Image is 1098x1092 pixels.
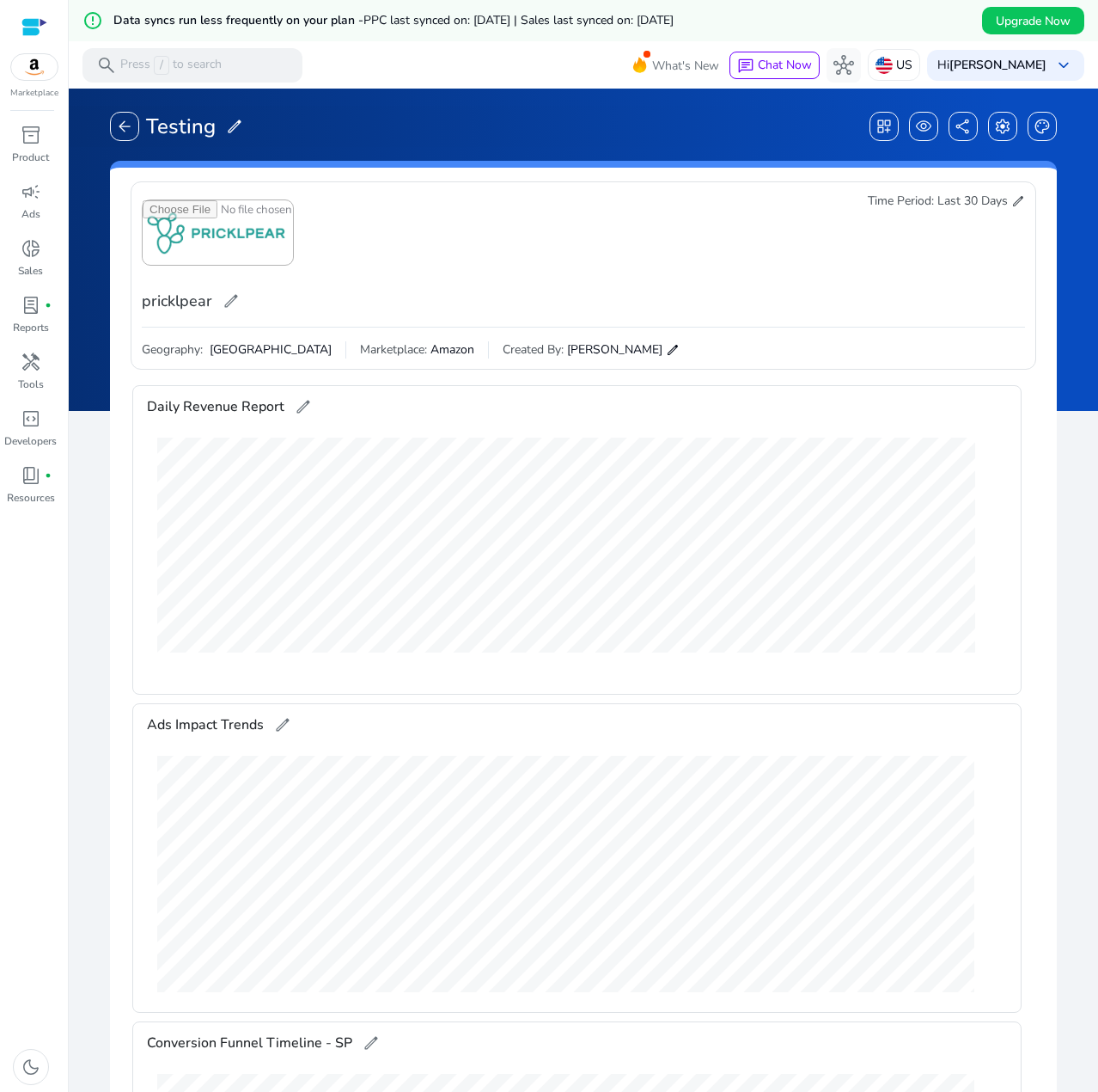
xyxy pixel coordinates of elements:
[154,56,169,75] span: /
[147,711,264,739] span: Ads Impact Trends
[21,465,41,486] span: book_4
[45,472,52,479] span: fiber_manual_record
[96,55,117,76] span: search
[996,12,1071,30] span: Upgrade Now
[142,341,203,359] span: Geography:
[875,57,893,74] img: us.svg
[360,341,427,359] span: Marketplace:
[113,14,674,28] h5: Data syncs run less frequently on your plan -
[82,10,103,31] mat-icon: error_outline
[12,150,49,165] p: Product
[10,87,58,100] p: Marketplace
[915,118,932,135] span: visibility
[875,118,893,135] span: dashboard_customize
[937,193,1008,210] span: Last 30 Days
[21,181,41,202] span: campaign
[147,393,284,420] span: Daily Revenue Report
[18,263,43,279] p: Sales
[21,352,41,372] span: handyman
[1034,118,1051,135] span: palette
[503,341,564,359] span: Created By:
[430,341,474,359] span: Amazon
[21,1057,41,1077] span: dark_mode
[13,320,49,335] p: Reports
[120,56,222,75] p: Press to search
[142,289,212,313] span: pricklpear
[274,716,291,733] span: edit
[11,54,58,80] img: amazon.svg
[21,238,41,259] span: donut_small
[937,59,1046,71] p: Hi
[4,433,57,449] p: Developers
[7,490,55,506] p: Resources
[363,12,674,28] span: PPC last synced on: [DATE] | Sales last synced on: [DATE]
[827,48,861,83] button: hub
[226,118,243,135] span: edit
[567,341,662,359] span: [PERSON_NAME]
[949,57,1046,73] b: [PERSON_NAME]
[729,52,820,79] button: chatChat Now
[21,295,41,316] span: lab_profile
[666,343,680,357] span: edit
[116,118,133,135] span: arrow_back
[206,341,332,359] span: [GEOGRAPHIC_DATA]
[1053,55,1074,76] span: keyboard_arrow_down
[896,50,912,80] p: US
[868,193,934,210] span: Time Period:
[21,206,40,222] p: Ads
[994,118,1011,135] span: settings
[223,292,240,310] span: edit
[363,1034,380,1052] span: edit
[295,398,312,415] span: edit
[45,302,52,309] span: fiber_manual_record
[982,7,1084,34] button: Upgrade Now
[758,57,812,73] span: Chat Now
[21,125,41,145] span: inventory_2
[833,55,854,76] span: hub
[146,113,216,140] span: Testing
[21,408,41,429] span: code_blocks
[1011,194,1025,208] span: edit
[652,51,719,81] span: What's New
[737,58,754,75] span: chat
[18,377,44,392] p: Tools
[147,1029,352,1057] span: Conversion Funnel Timeline - SP
[955,118,972,135] span: share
